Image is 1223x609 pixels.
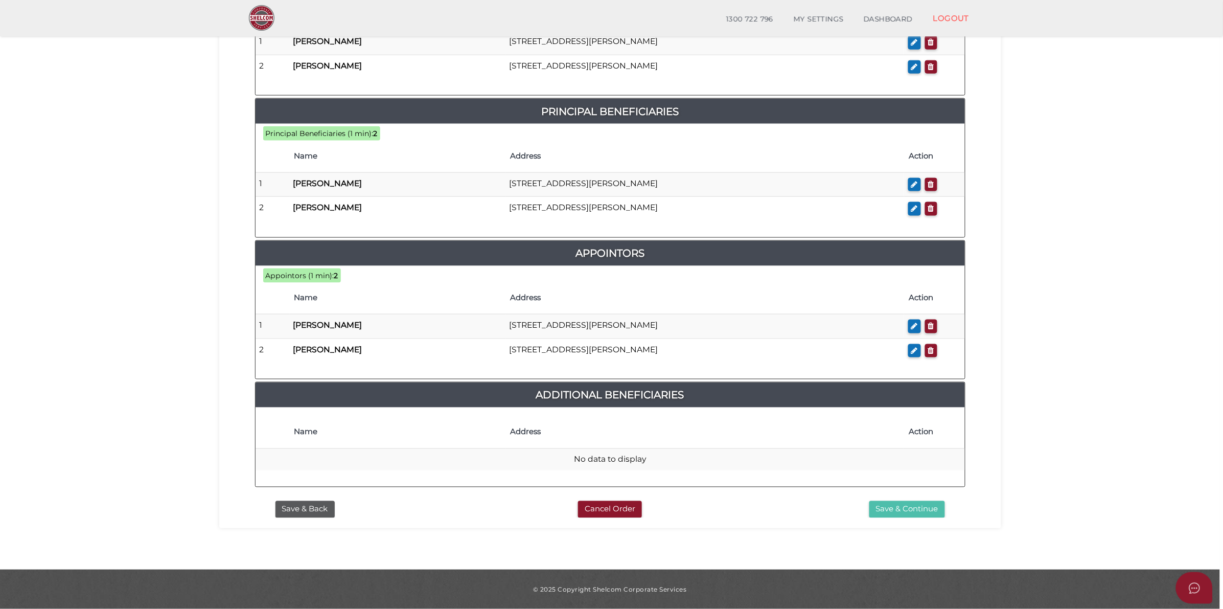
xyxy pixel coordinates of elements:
a: MY SETTINGS [783,9,854,30]
a: DASHBOARD [853,9,923,30]
h4: Action [909,152,960,161]
a: 1300 722 796 [716,9,783,30]
button: Save & Back [275,501,335,518]
a: Appointors [256,245,965,261]
span: Principal Beneficiaries (1 min): [266,129,374,138]
td: 2 [256,197,289,221]
td: 2 [256,55,289,79]
td: No data to display [256,448,965,470]
td: 1 [256,314,289,339]
h4: Address [511,152,899,161]
b: [PERSON_NAME] [293,320,362,330]
button: Open asap [1176,572,1213,604]
td: [STREET_ADDRESS][PERSON_NAME] [505,55,904,79]
td: [STREET_ADDRESS][PERSON_NAME] [505,31,904,55]
b: [PERSON_NAME] [293,61,362,71]
a: LOGOUT [923,8,980,29]
a: Additional Beneficiaries [256,387,965,403]
h4: Address [511,294,899,302]
h4: Action [909,294,960,302]
div: © 2025 Copyright Shelcom Corporate Services [227,585,994,594]
td: [STREET_ADDRESS][PERSON_NAME] [505,172,904,197]
button: Save & Continue [869,501,945,518]
b: [PERSON_NAME] [293,345,362,354]
button: Cancel Order [578,501,642,518]
td: [STREET_ADDRESS][PERSON_NAME] [505,314,904,339]
td: [STREET_ADDRESS][PERSON_NAME] [505,339,904,363]
h4: Name [294,152,500,161]
b: [PERSON_NAME] [293,36,362,46]
h4: Action [909,428,960,437]
b: 2 [374,129,378,138]
span: Appointors (1 min): [266,271,334,280]
h4: Address [511,428,899,437]
b: [PERSON_NAME] [293,178,362,188]
h4: Name [294,294,500,302]
h4: Name [294,428,500,437]
td: [STREET_ADDRESS][PERSON_NAME] [505,197,904,221]
td: 1 [256,31,289,55]
td: 1 [256,172,289,197]
a: Principal Beneficiaries [256,103,965,120]
b: [PERSON_NAME] [293,202,362,212]
b: 2 [334,271,338,280]
td: 2 [256,339,289,363]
